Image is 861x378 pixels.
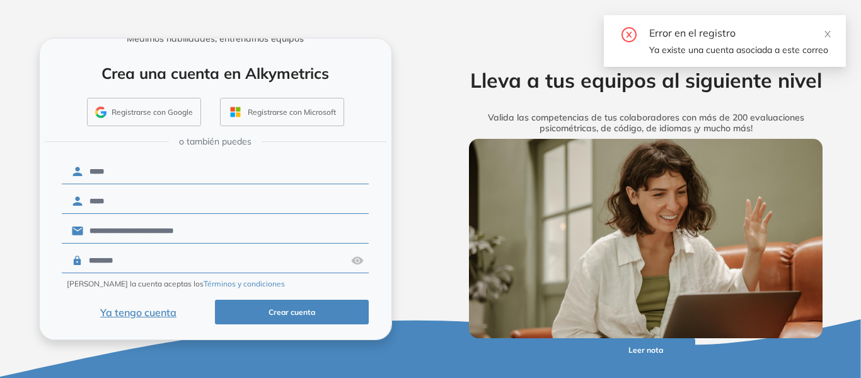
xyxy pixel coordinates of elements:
[823,30,832,38] span: close
[215,300,369,324] button: Crear cuenta
[228,105,243,119] img: OUTLOOK_ICON
[798,317,861,378] div: Widget de chat
[179,135,251,148] span: o también puedes
[649,25,831,40] div: Error en el registro
[95,107,107,118] img: GMAIL_ICON
[798,317,861,378] iframe: Chat Widget
[67,278,285,290] span: [PERSON_NAME] la cuenta aceptas los
[45,33,386,44] h5: Medimos habilidades, entrenamos equipos
[449,68,843,92] h2: Lleva a tus equipos al siguiente nivel
[87,98,201,127] button: Registrarse con Google
[351,249,364,273] img: asd
[220,98,344,127] button: Registrarse con Microsoft
[597,338,695,363] button: Leer nota
[62,300,216,324] button: Ya tengo cuenta
[56,64,375,83] h4: Crea una cuenta en Alkymetrics
[449,112,843,134] h5: Valida las competencias de tus colaboradores con más de 200 evaluaciones psicométricas, de código...
[469,139,823,338] img: img-more-info
[204,278,285,290] button: Términos y condiciones
[621,25,637,42] span: close-circle
[649,43,831,57] div: Ya existe una cuenta asociada a este correo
